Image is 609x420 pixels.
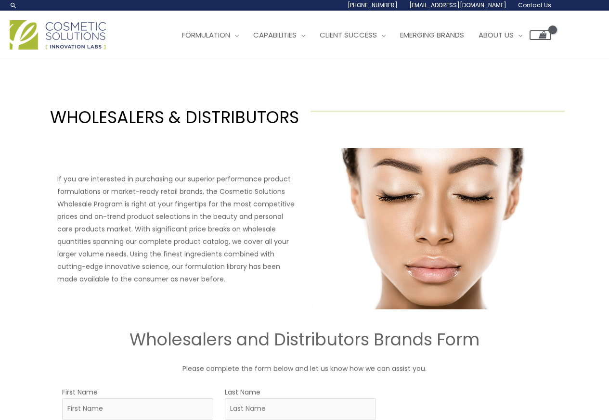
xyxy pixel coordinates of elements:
[246,21,312,50] a: Capabilities
[175,21,246,50] a: Formulation
[57,173,299,285] p: If you are interested in purchasing our superior performance product formulations or market-ready...
[530,30,551,40] a: View Shopping Cart, empty
[10,20,106,50] img: Cosmetic Solutions Logo
[409,1,506,9] span: [EMAIL_ADDRESS][DOMAIN_NAME]
[312,21,393,50] a: Client Success
[479,30,514,40] span: About Us
[320,30,377,40] span: Client Success
[182,30,230,40] span: Formulation
[10,1,17,9] a: Search icon link
[518,1,551,9] span: Contact Us
[225,386,260,398] label: Last Name
[44,105,299,129] h1: WHOLESALERS & DISTRIBUTORS
[62,398,213,420] input: First Name
[225,398,376,420] input: Last Name
[348,1,398,9] span: [PHONE_NUMBER]
[311,148,552,309] img: Wholesale Customer Type Image
[62,386,98,398] label: First Name
[400,30,464,40] span: Emerging Brands
[253,30,297,40] span: Capabilities
[16,362,594,375] p: Please complete the form below and let us know how we can assist you.
[168,21,551,50] nav: Site Navigation
[471,21,530,50] a: About Us
[393,21,471,50] a: Emerging Brands
[16,329,594,351] h2: Wholesalers and Distributors Brands Form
